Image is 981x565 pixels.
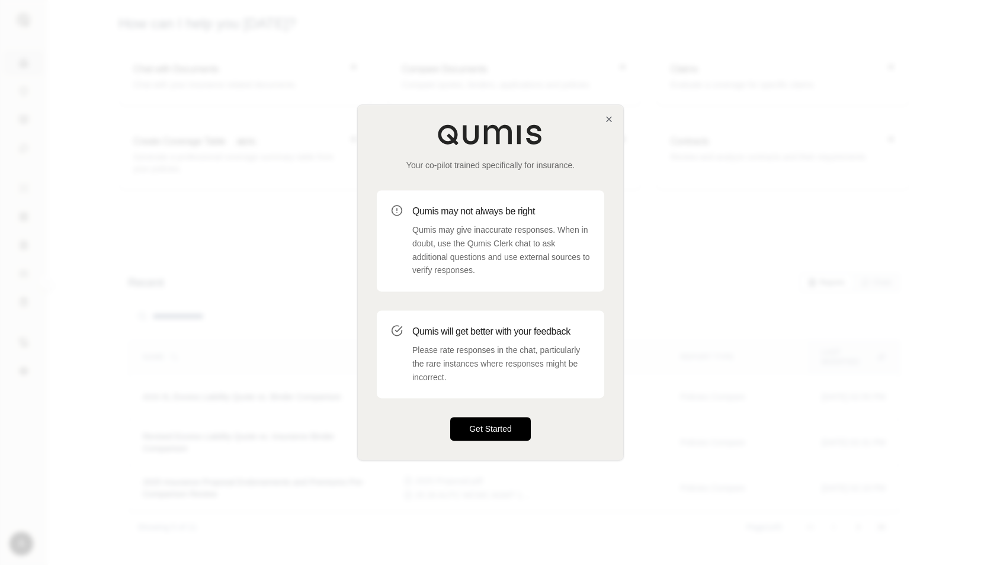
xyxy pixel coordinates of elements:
[450,418,531,441] button: Get Started
[412,204,590,219] h3: Qumis may not always be right
[412,325,590,339] h3: Qumis will get better with your feedback
[377,159,604,171] p: Your co-pilot trained specifically for insurance.
[437,124,544,145] img: Qumis Logo
[412,344,590,384] p: Please rate responses in the chat, particularly the rare instances where responses might be incor...
[412,223,590,277] p: Qumis may give inaccurate responses. When in doubt, use the Qumis Clerk chat to ask additional qu...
